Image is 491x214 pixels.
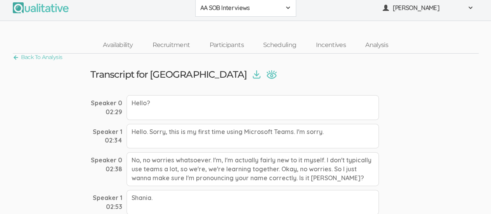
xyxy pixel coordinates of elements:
iframe: Chat Widget [452,177,491,214]
div: Speaker 1 [91,193,122,202]
div: Hello? [127,95,379,120]
a: Back To Analysis [13,52,62,63]
a: Scheduling [253,37,306,54]
div: 02:53 [91,202,122,211]
div: Speaker 0 [91,99,122,108]
a: Availability [93,37,142,54]
a: Recruitment [142,37,200,54]
a: Participants [200,37,253,54]
div: Hello. Sorry, this is my first time using Microsoft Teams. I'm sorry. [127,124,379,149]
span: [PERSON_NAME] [393,3,463,12]
div: 02:34 [91,136,122,145]
img: Download Transcript [253,70,260,79]
a: Analysis [356,37,398,54]
img: Qualitative [13,2,69,13]
h3: Transcript for [GEOGRAPHIC_DATA] [90,70,247,80]
img: Use Pseudonyms [266,70,277,79]
div: 02:29 [91,108,122,117]
div: Speaker 0 [91,156,122,165]
div: 02:38 [91,165,122,174]
div: No, no worries whatsoever. I'm, I'm actually fairly new to it myself. I don't typically use teams... [127,152,379,186]
div: Speaker 1 [91,127,122,136]
span: AA SOB Interviews [200,3,281,12]
a: Incentives [306,37,356,54]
